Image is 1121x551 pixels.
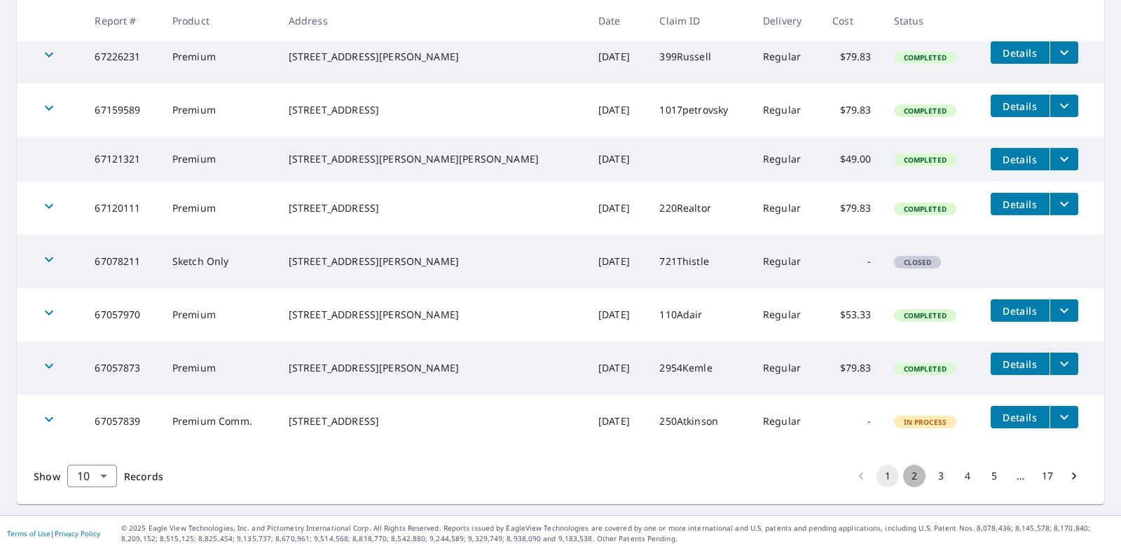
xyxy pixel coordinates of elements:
button: Go to next page [1063,465,1085,487]
button: filesDropdownBtn-67121321 [1050,148,1078,170]
td: - [821,235,882,288]
td: [DATE] [587,288,648,341]
td: 67226231 [83,30,160,83]
td: [DATE] [587,235,648,288]
div: Show 10 records [67,465,117,487]
td: 220Realtor [648,182,752,235]
td: Regular [752,235,821,288]
td: Premium [161,182,277,235]
div: [STREET_ADDRESS][PERSON_NAME] [289,308,576,322]
td: [DATE] [587,182,648,235]
span: Details [999,153,1041,166]
td: Regular [752,83,821,137]
td: Regular [752,137,821,182]
td: 67057839 [83,395,160,448]
td: Premium [161,341,277,395]
td: 110Adair [648,288,752,341]
button: detailsBtn-67226231 [991,41,1050,64]
td: Premium [161,30,277,83]
div: … [1010,469,1032,483]
td: 67121321 [83,137,160,182]
button: detailsBtn-67159589 [991,95,1050,117]
td: 67078211 [83,235,160,288]
span: Completed [895,204,955,214]
div: [STREET_ADDRESS] [289,414,576,428]
td: 67057970 [83,288,160,341]
td: $79.83 [821,83,882,137]
button: Go to page 5 [983,465,1005,487]
span: Completed [895,364,955,374]
span: Completed [895,53,955,62]
button: filesDropdownBtn-67057873 [1050,353,1078,375]
td: Premium [161,137,277,182]
span: Details [999,411,1041,424]
td: 721Thistle [648,235,752,288]
td: $79.83 [821,341,882,395]
a: Privacy Policy [55,529,100,538]
span: Details [999,100,1041,113]
nav: pagination navigation [848,465,1087,487]
p: © 2025 Eagle View Technologies, Inc. and Pictometry International Corp. All Rights Reserved. Repo... [121,523,1114,544]
button: filesDropdownBtn-67159589 [1050,95,1078,117]
td: Regular [752,182,821,235]
button: filesDropdownBtn-67057970 [1050,299,1078,322]
td: Premium [161,288,277,341]
td: - [821,395,882,448]
button: Go to page 2 [903,465,926,487]
span: Details [999,46,1041,60]
div: [STREET_ADDRESS][PERSON_NAME] [289,50,576,64]
td: $49.00 [821,137,882,182]
td: 399Russell [648,30,752,83]
span: In Process [895,417,956,427]
td: [DATE] [587,341,648,395]
button: page 1 [876,465,899,487]
span: Show [34,470,60,483]
button: detailsBtn-67121321 [991,148,1050,170]
button: filesDropdownBtn-67226231 [1050,41,1078,64]
td: 67159589 [83,83,160,137]
td: Premium Comm. [161,395,277,448]
div: [STREET_ADDRESS] [289,201,576,215]
span: Completed [895,311,955,320]
td: [DATE] [587,30,648,83]
span: Details [999,198,1041,211]
td: Regular [752,30,821,83]
div: [STREET_ADDRESS][PERSON_NAME] [289,361,576,375]
span: Completed [895,155,955,165]
td: Sketch Only [161,235,277,288]
div: [STREET_ADDRESS][PERSON_NAME][PERSON_NAME] [289,152,576,166]
span: Details [999,358,1041,371]
button: detailsBtn-67057970 [991,299,1050,322]
td: Regular [752,288,821,341]
span: Records [124,470,163,483]
td: $79.83 [821,30,882,83]
button: detailsBtn-67057839 [991,406,1050,428]
td: 67120111 [83,182,160,235]
span: Closed [895,257,940,267]
a: Terms of Use [7,529,50,538]
div: [STREET_ADDRESS][PERSON_NAME] [289,254,576,268]
div: 10 [67,456,117,496]
button: detailsBtn-67120111 [991,193,1050,215]
td: 2954Kemle [648,341,752,395]
td: $53.33 [821,288,882,341]
td: $79.83 [821,182,882,235]
button: Go to page 3 [930,465,952,487]
span: Details [999,304,1041,318]
span: Completed [895,106,955,116]
td: 250Atkinson [648,395,752,448]
td: [DATE] [587,137,648,182]
td: Regular [752,341,821,395]
td: Regular [752,395,821,448]
td: [DATE] [587,83,648,137]
button: detailsBtn-67057873 [991,353,1050,375]
button: filesDropdownBtn-67057839 [1050,406,1078,428]
button: Go to page 4 [956,465,979,487]
p: | [7,529,100,538]
button: Go to page 17 [1036,465,1059,487]
div: [STREET_ADDRESS] [289,103,576,117]
button: filesDropdownBtn-67120111 [1050,193,1078,215]
td: 1017petrovsky [648,83,752,137]
td: [DATE] [587,395,648,448]
td: 67057873 [83,341,160,395]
